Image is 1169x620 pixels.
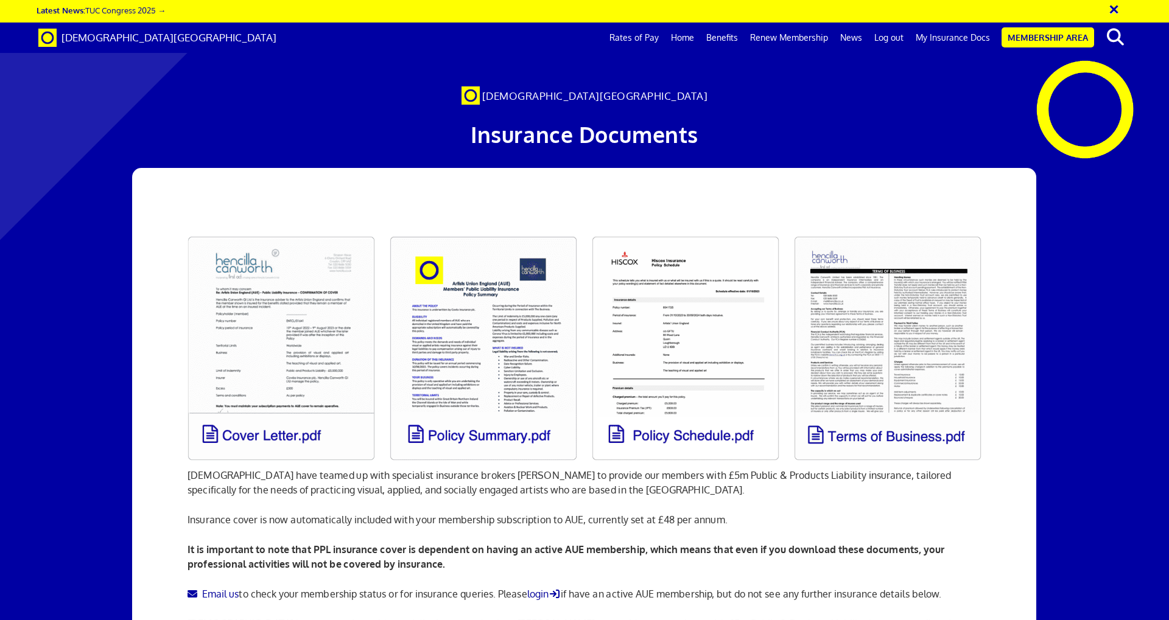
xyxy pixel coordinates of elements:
[188,543,944,570] b: It is important to note that PPL insurance cover is dependent on having an active AUE membership,...
[188,588,239,600] a: Email us
[1002,27,1094,47] a: Membership Area
[700,23,744,53] a: Benefits
[37,5,85,15] strong: Latest News:
[1097,24,1134,50] button: search
[188,587,981,601] p: to check your membership status or for insurance queries. Please if have an active AUE membership...
[61,31,276,44] span: [DEMOGRAPHIC_DATA][GEOGRAPHIC_DATA]
[665,23,700,53] a: Home
[527,588,561,600] a: login
[188,512,981,527] p: Insurance cover is now automatically included with your membership subscription to AUE, currently...
[482,89,708,102] span: [DEMOGRAPHIC_DATA][GEOGRAPHIC_DATA]
[29,23,286,53] a: Brand [DEMOGRAPHIC_DATA][GEOGRAPHIC_DATA]
[834,23,868,53] a: News
[37,5,166,15] a: Latest News:TUC Congress 2025 →
[471,120,698,148] span: Insurance Documents
[744,23,834,53] a: Renew Membership
[868,23,910,53] a: Log out
[603,23,665,53] a: Rates of Pay
[910,23,996,53] a: My Insurance Docs
[188,468,981,497] p: [DEMOGRAPHIC_DATA] have teamed up with specialist insurance brokers [PERSON_NAME] to provide our ...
